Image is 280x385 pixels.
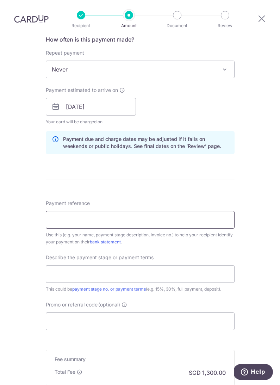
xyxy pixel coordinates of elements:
span: Never [46,61,234,78]
h5: Fee summary [55,356,226,363]
p: Payment due and charge dates may be adjusted if it falls on weekends or public holidays. See fina... [63,136,229,150]
span: Your card will be charged on [46,118,136,125]
div: This could be (e.g. 15%, 30%, full payment, deposit). [46,286,235,293]
span: Never [46,61,235,78]
p: Total Fee [55,368,75,375]
p: Amount [109,22,149,29]
span: Promo or referral code [46,301,98,308]
a: bank statement [90,239,121,244]
span: Payment estimated to arrive on [46,87,118,94]
a: payment stage no. or payment terms [72,286,146,292]
label: Repeat payment [46,49,84,56]
h5: How often is this payment made? [46,35,235,44]
iframe: Opens a widget where you can find more information [234,364,273,381]
span: (optional) [98,301,120,308]
p: Document [157,22,197,29]
p: Review [205,22,245,29]
div: Use this (e.g. your name, payment stage description, invoice no.) to help your recipient identify... [46,231,235,246]
p: SGD 1,300.00 [189,368,226,377]
span: Describe the payment stage or payment terms [46,254,154,261]
p: Recipient [61,22,101,29]
span: Payment reference [46,200,90,207]
img: CardUp [14,14,49,23]
input: DD / MM / YYYY [46,98,136,116]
